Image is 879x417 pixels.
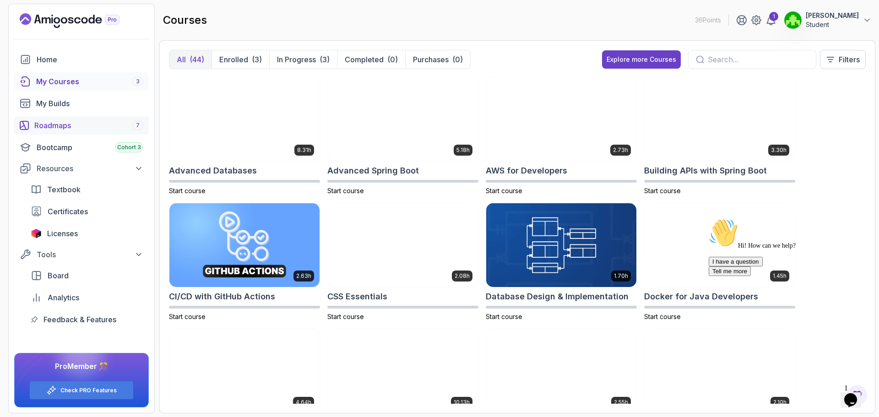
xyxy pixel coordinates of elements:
p: 10.13h [454,399,470,406]
img: :wave: [4,4,33,33]
p: 2.63h [296,272,311,280]
span: Start course [327,187,364,195]
img: Docker for Java Developers card [645,203,795,287]
button: Tools [14,246,149,263]
div: (3) [320,54,330,65]
span: Start course [169,313,206,320]
span: Start course [486,313,522,320]
button: Filters [820,50,866,69]
p: 2.73h [613,146,628,154]
div: Home [37,54,143,65]
a: roadmaps [14,116,149,135]
span: Start course [169,187,206,195]
img: user profile image [784,11,802,29]
button: Purchases(0) [405,50,470,69]
p: 8.31h [297,146,311,154]
div: My Builds [36,98,143,109]
div: My Courses [36,76,143,87]
img: Git & GitHub Fundamentals card [486,329,636,413]
button: user profile image[PERSON_NAME]Student [784,11,872,29]
span: Feedback & Features [43,314,116,325]
p: Filters [839,54,860,65]
img: AWS for Developers card [486,77,636,161]
p: 2.10h [773,399,787,406]
a: certificates [25,202,149,221]
h2: Docker for Java Developers [644,290,758,303]
span: Board [48,270,69,281]
h2: Building APIs with Spring Boot [644,164,767,177]
span: Start course [327,313,364,320]
a: 1 [765,15,776,26]
span: 3 [136,78,140,85]
img: GitHub Toolkit card [645,329,795,413]
p: In Progress [277,54,316,65]
button: Resources [14,160,149,177]
p: 4.64h [296,399,311,406]
span: Certificates [48,206,88,217]
a: analytics [25,288,149,307]
button: Tell me more [4,52,46,61]
div: (3) [252,54,262,65]
div: 👋Hi! How can we help?I have a questionTell me more [4,4,168,61]
a: home [14,50,149,69]
div: Resources [37,163,143,174]
div: Explore more Courses [607,55,676,64]
button: All(44) [169,50,212,69]
p: Completed [345,54,384,65]
div: (0) [387,54,398,65]
span: Start course [486,187,522,195]
p: [PERSON_NAME] [806,11,859,20]
iframe: chat widget [841,380,870,408]
a: licenses [25,224,149,243]
button: Check PRO Features [29,381,134,400]
p: Enrolled [219,54,248,65]
h2: courses [163,13,207,27]
span: 7 [136,122,140,129]
img: Git for Professionals card [328,329,478,413]
h2: CSS Essentials [327,290,387,303]
h2: Advanced Spring Boot [327,164,419,177]
img: Advanced Spring Boot card [328,77,478,161]
span: Licenses [47,228,78,239]
h2: CI/CD with GitHub Actions [169,290,275,303]
img: jetbrains icon [31,229,42,238]
img: CSS Essentials card [328,203,478,287]
p: 36 Points [695,16,721,25]
p: 1.70h [614,272,628,280]
a: courses [14,72,149,91]
div: Roadmaps [34,120,143,131]
p: 3.30h [771,146,787,154]
img: Building APIs with Spring Boot card [645,77,795,161]
button: Enrolled(3) [212,50,269,69]
span: Textbook [47,184,81,195]
h2: Advanced Databases [169,164,257,177]
a: Check PRO Features [60,387,117,394]
button: I have a question [4,42,58,52]
p: All [177,54,186,65]
div: Tools [37,249,143,260]
button: Explore more Courses [602,50,681,69]
span: Cohort 3 [117,144,141,151]
a: board [25,266,149,285]
p: Purchases [413,54,449,65]
a: feedback [25,310,149,329]
button: Completed(0) [337,50,405,69]
img: CI/CD with GitHub Actions card [169,203,320,287]
img: Advanced Databases card [169,77,320,161]
p: 5.18h [456,146,470,154]
p: 2.55h [614,399,628,406]
span: Start course [644,313,681,320]
div: 1 [769,12,778,21]
h2: Database Design & Implementation [486,290,629,303]
div: Bootcamp [37,142,143,153]
p: 2.08h [455,272,470,280]
a: Landing page [20,13,141,28]
h2: AWS for Developers [486,164,567,177]
div: (44) [190,54,204,65]
img: Database Design & Implementation card [486,203,636,287]
div: (0) [452,54,463,65]
span: Start course [644,187,681,195]
a: bootcamp [14,138,149,157]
